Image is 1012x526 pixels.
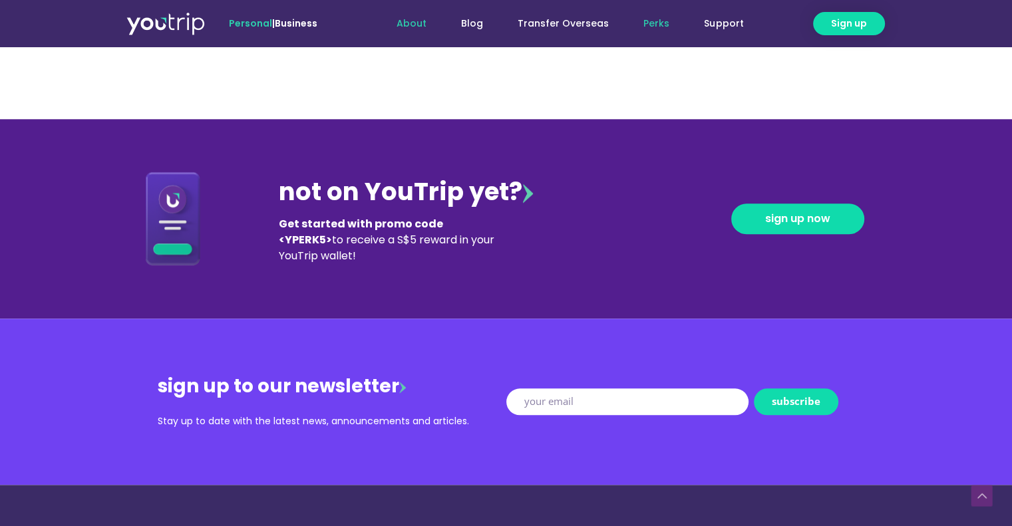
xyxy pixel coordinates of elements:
[500,11,626,36] a: Transfer Overseas
[229,17,317,30] span: |
[765,213,830,224] span: sign up now
[158,373,506,400] div: sign up to our newsletter
[279,216,443,247] b: Get started with promo code <YPERK5>
[626,11,687,36] a: Perks
[353,11,760,36] nav: Menu
[813,12,885,35] a: Sign up
[379,11,444,36] a: About
[687,11,760,36] a: Support
[506,388,749,415] input: your email
[279,216,504,264] div: to receive a S$5 reward in your YouTrip wallet!
[772,396,820,406] span: subscribe
[275,17,317,30] a: Business
[506,388,855,420] form: New Form
[158,413,506,430] div: Stay up to date with the latest news, announcements and articles.
[229,17,272,30] span: Personal
[444,11,500,36] a: Blog
[831,17,867,31] span: Sign up
[146,172,200,265] img: Download App
[731,203,864,234] a: sign up now
[279,174,533,211] div: not on YouTrip yet?
[754,388,838,415] button: subscribe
